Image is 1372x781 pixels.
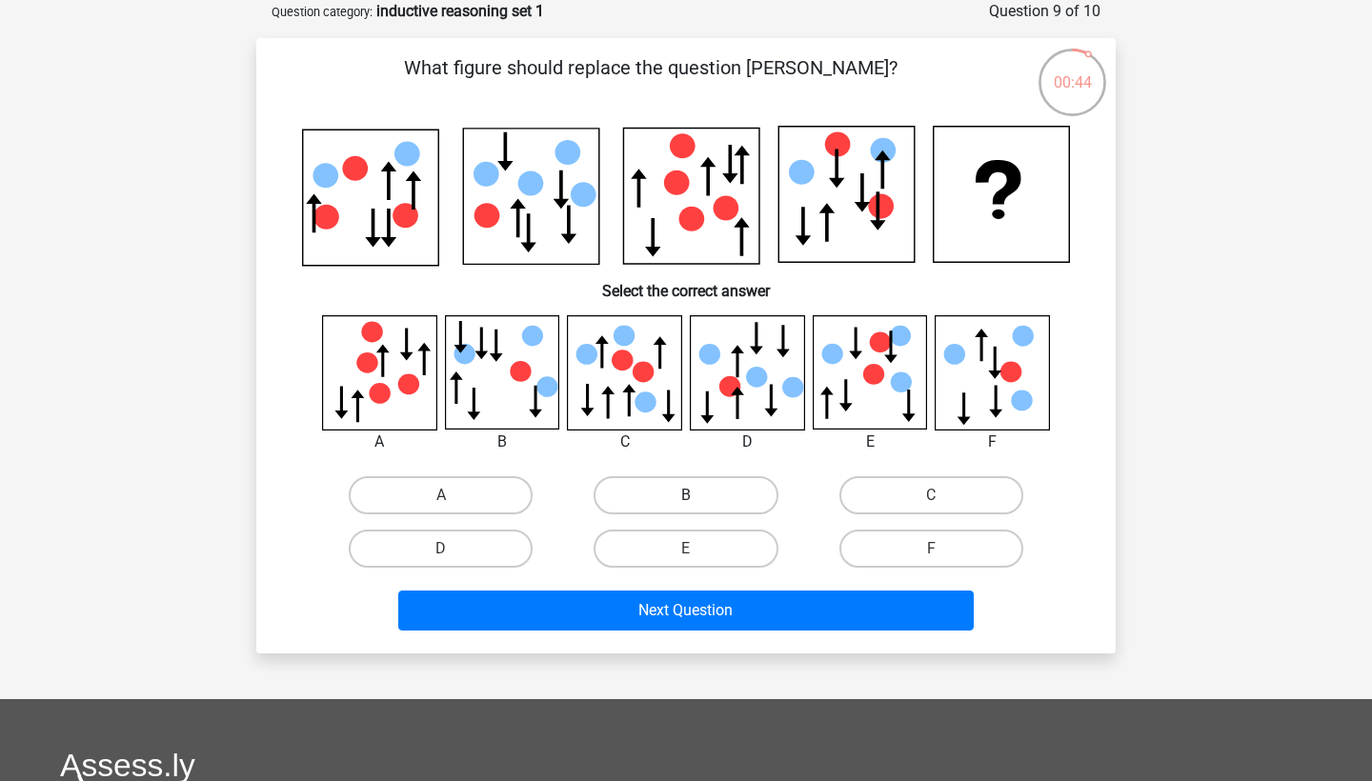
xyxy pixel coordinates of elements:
[676,431,819,453] div: D
[594,476,777,514] label: B
[398,591,975,631] button: Next Question
[376,2,544,20] strong: inductive reasoning set 1
[594,530,777,568] label: E
[1037,47,1108,94] div: 00:44
[798,431,942,453] div: E
[272,5,373,19] small: Question category:
[349,530,533,568] label: D
[287,267,1085,300] h6: Select the correct answer
[839,530,1023,568] label: F
[839,476,1023,514] label: C
[287,53,1014,110] p: What figure should replace the question [PERSON_NAME]?
[920,431,1064,453] div: F
[349,476,533,514] label: A
[308,431,452,453] div: A
[431,431,575,453] div: B
[553,431,696,453] div: C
